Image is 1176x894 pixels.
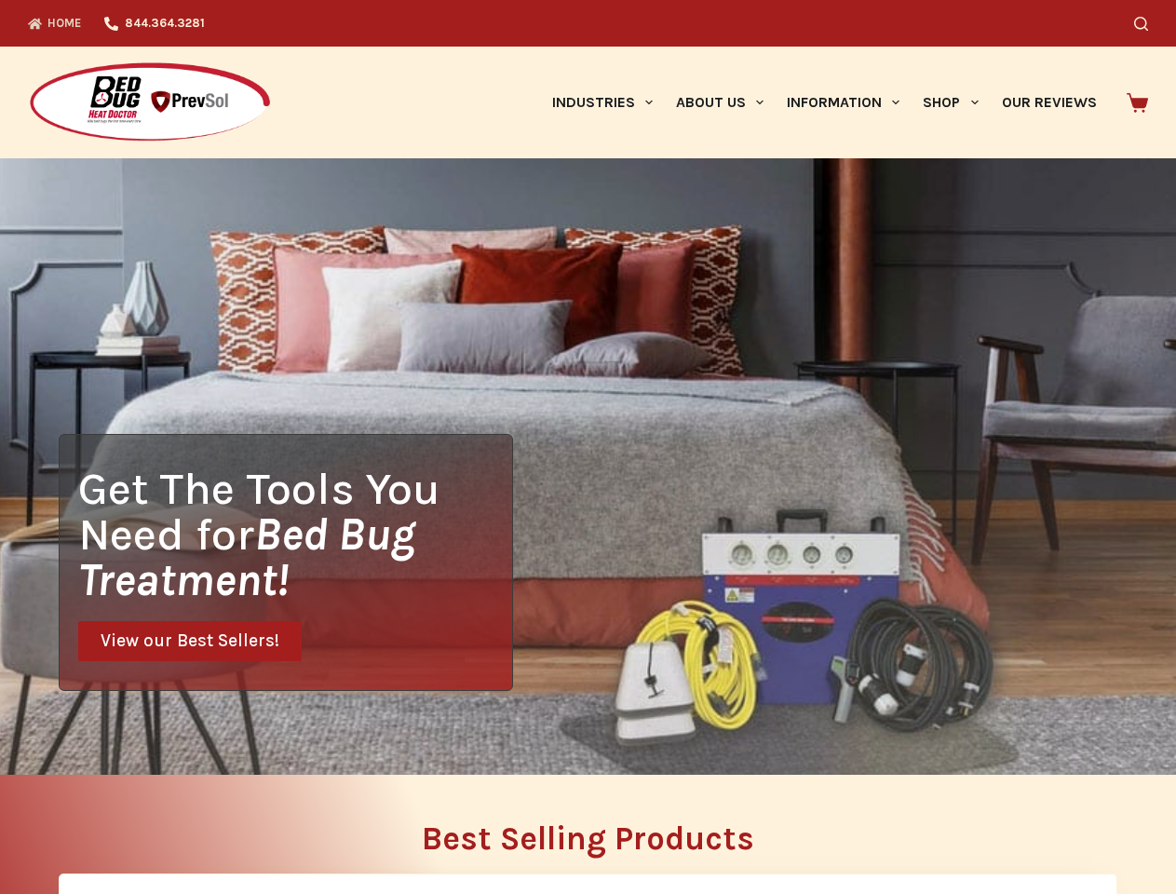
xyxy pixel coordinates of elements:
a: About Us [664,47,775,158]
a: Our Reviews [990,47,1108,158]
a: Information [776,47,912,158]
img: Prevsol/Bed Bug Heat Doctor [28,61,272,144]
a: Shop [912,47,990,158]
a: View our Best Sellers! [78,621,302,661]
i: Bed Bug Treatment! [78,508,415,606]
h2: Best Selling Products [59,822,1117,855]
a: Industries [540,47,664,158]
button: Search [1134,17,1148,31]
nav: Primary [540,47,1108,158]
span: View our Best Sellers! [101,632,279,650]
h1: Get The Tools You Need for [78,466,512,603]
